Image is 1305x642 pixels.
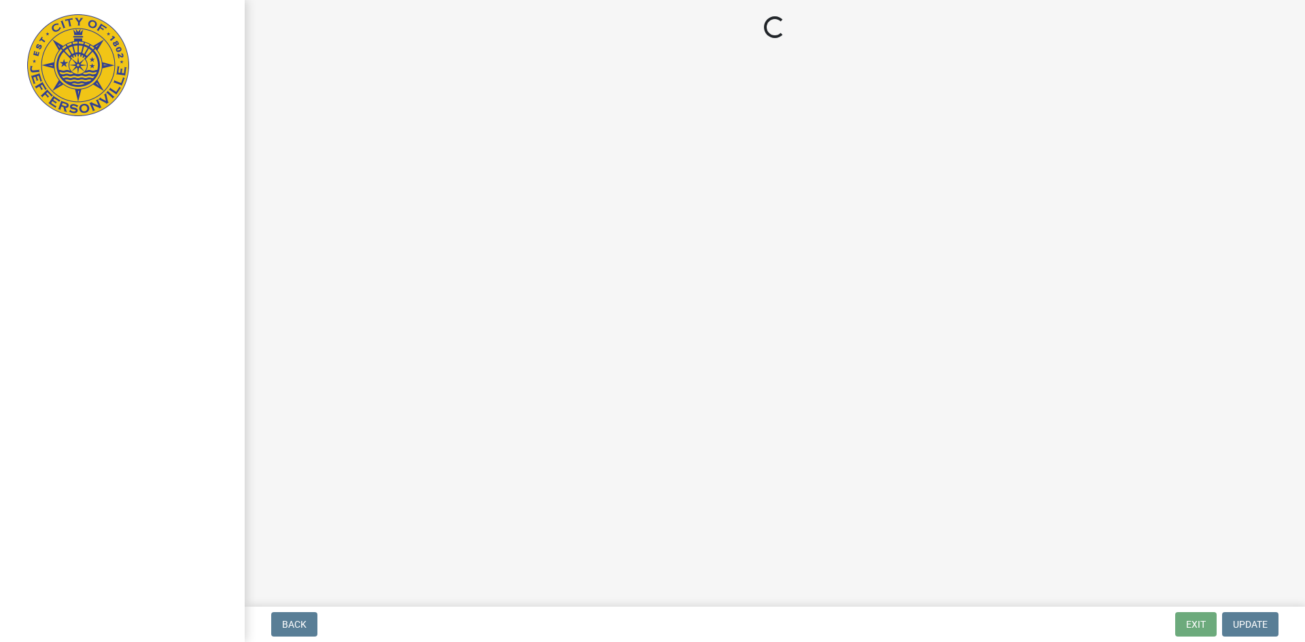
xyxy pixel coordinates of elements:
button: Back [271,612,317,637]
button: Update [1222,612,1278,637]
span: Update [1233,619,1268,630]
img: City of Jeffersonville, Indiana [27,14,129,116]
span: Back [282,619,307,630]
button: Exit [1175,612,1217,637]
